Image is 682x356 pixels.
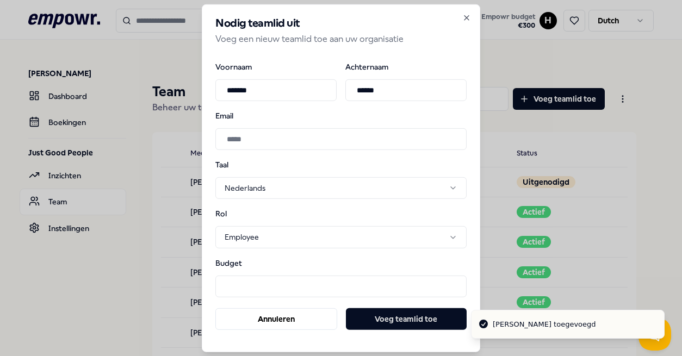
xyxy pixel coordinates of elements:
p: Voeg een nieuw teamlid toe aan uw organisatie [215,32,467,46]
h2: Nodig teamlid uit [215,17,467,28]
label: Budget [215,259,272,267]
label: Taal [215,161,272,168]
label: Rol [215,210,272,217]
label: Voornaam [215,63,337,71]
label: Achternaam [345,63,467,71]
button: Annuleren [215,308,337,330]
label: Email [215,112,467,120]
button: Voeg teamlid toe [346,308,467,330]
